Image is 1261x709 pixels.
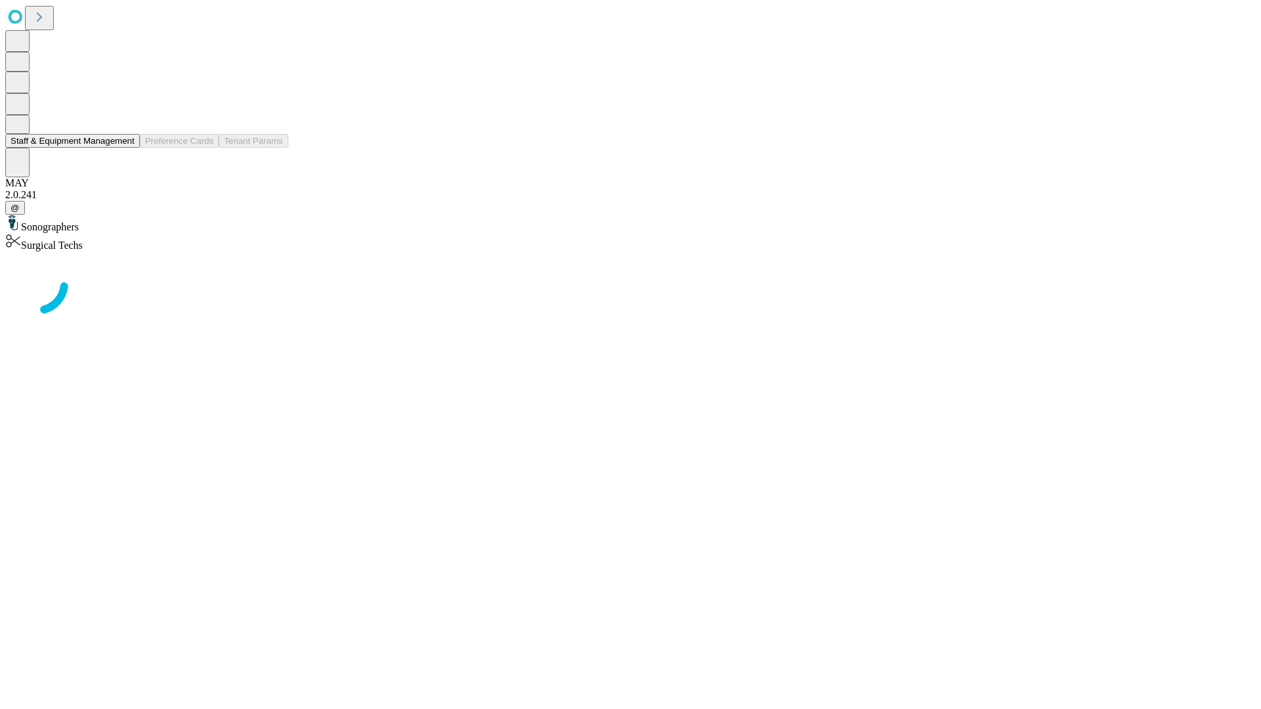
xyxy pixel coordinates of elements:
[219,134,288,148] button: Tenant Params
[5,215,1256,233] div: Sonographers
[5,134,140,148] button: Staff & Equipment Management
[5,189,1256,201] div: 2.0.241
[5,177,1256,189] div: MAY
[5,201,25,215] button: @
[140,134,219,148] button: Preference Cards
[5,233,1256,251] div: Surgical Techs
[11,203,20,213] span: @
